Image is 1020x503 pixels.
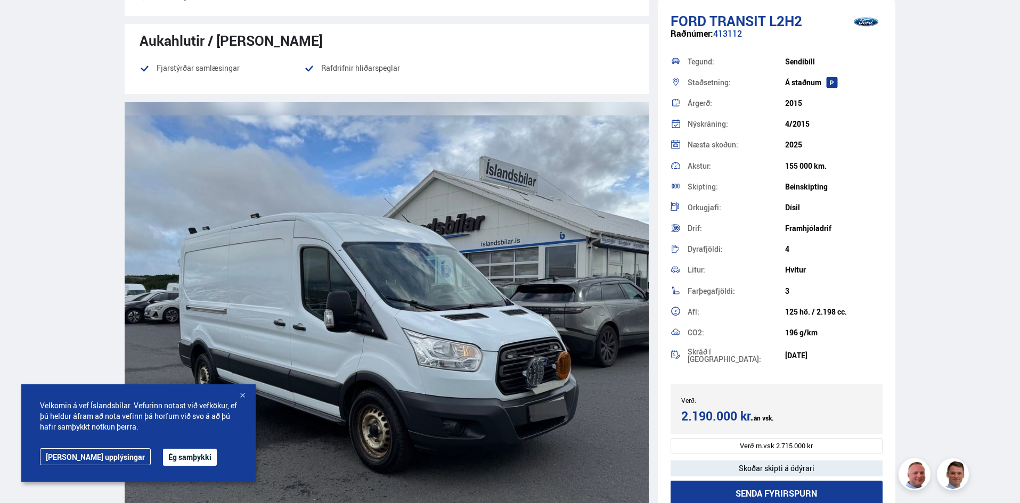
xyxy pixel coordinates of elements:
div: Litur: [688,266,785,274]
div: Akstur: [688,162,785,170]
div: Nýskráning: [688,120,785,128]
div: Á staðnum [785,78,883,87]
div: 196 g/km [785,328,883,337]
div: Skoðar skipti á ódýrari [671,460,883,476]
div: CO2: [688,329,785,336]
div: Árgerð: [688,100,785,107]
div: Hvítur [785,266,883,274]
div: Orkugjafi: [688,204,785,211]
span: Velkomin á vef Íslandsbílar. Vefurinn notast við vefkökur, ef þú heldur áfram að nota vefinn þá h... [40,400,237,432]
div: 2025 [785,141,883,149]
span: án vsk. [754,414,774,422]
div: [DATE] [785,351,883,360]
div: Dísil [785,203,883,212]
span: Ford [671,11,706,30]
div: 413112 [671,29,883,50]
div: Afl: [688,308,785,316]
div: Verð: [681,397,777,404]
div: Skráð í [GEOGRAPHIC_DATA]: [688,348,785,363]
img: FbJEzSuNWCJXmdc-.webp [939,460,970,492]
div: 155 000 km. [785,162,883,170]
div: Drif: [688,225,785,232]
div: Skipting: [688,183,785,191]
div: Næsta skoðun: [688,141,785,149]
button: Opna LiveChat spjallviðmót [9,4,40,36]
span: Transit L2H2 [709,11,802,30]
img: brand logo [845,5,887,38]
div: Farþegafjöldi: [688,287,785,295]
div: 4/2015 [785,120,883,128]
button: Ég samþykki [163,449,217,466]
div: Verð m.vsk 2.715.000 kr [671,438,883,453]
div: 2015 [785,99,883,108]
div: Sendibíll [785,57,883,66]
div: 125 hö. / 2.198 cc. [785,308,883,316]
div: Tegund: [688,58,785,65]
img: siFngHWaQ9KaOqBr.png [900,460,932,492]
div: Staðsetning: [688,79,785,86]
li: Fjarstýrðar samlæsingar [140,62,304,75]
div: Beinskipting [785,183,883,191]
div: 2.190.000 kr. [681,409,774,425]
div: 3 [785,287,883,295]
div: Dyrafjöldi: [688,245,785,253]
li: Rafdrifnir hliðarspeglar [304,62,469,81]
div: Framhjóladrif [785,224,883,233]
span: Raðnúmer: [671,28,713,39]
div: Aukahlutir / [PERSON_NAME] [140,32,634,48]
div: 4 [785,245,883,253]
a: [PERSON_NAME] upplýsingar [40,448,151,465]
